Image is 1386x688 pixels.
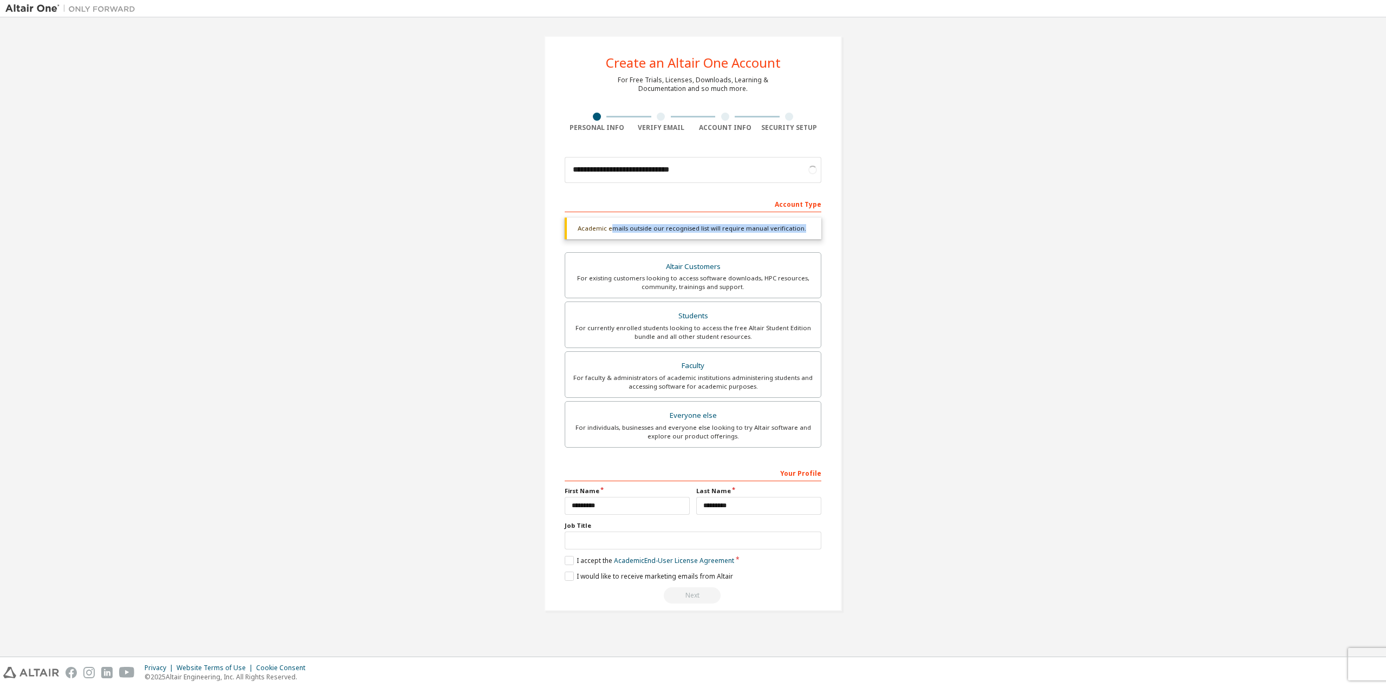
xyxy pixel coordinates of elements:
[572,309,814,324] div: Students
[572,274,814,291] div: For existing customers looking to access software downloads, HPC resources, community, trainings ...
[83,667,95,678] img: instagram.svg
[101,667,113,678] img: linkedin.svg
[572,324,814,341] div: For currently enrolled students looking to access the free Altair Student Edition bundle and all ...
[572,374,814,391] div: For faculty & administrators of academic institutions administering students and accessing softwa...
[572,408,814,423] div: Everyone else
[3,667,59,678] img: altair_logo.svg
[565,572,733,581] label: I would like to receive marketing emails from Altair
[572,259,814,274] div: Altair Customers
[256,664,312,672] div: Cookie Consent
[5,3,141,14] img: Altair One
[565,464,821,481] div: Your Profile
[693,123,757,132] div: Account Info
[629,123,694,132] div: Verify Email
[565,218,821,239] div: Academic emails outside our recognised list will require manual verification.
[618,76,768,93] div: For Free Trials, Licenses, Downloads, Learning & Documentation and so much more.
[572,358,814,374] div: Faculty
[565,521,821,530] label: Job Title
[565,556,734,565] label: I accept the
[757,123,822,132] div: Security Setup
[145,664,176,672] div: Privacy
[565,487,690,495] label: First Name
[145,672,312,682] p: © 2025 Altair Engineering, Inc. All Rights Reserved.
[606,56,781,69] div: Create an Altair One Account
[614,556,734,565] a: Academic End-User License Agreement
[572,423,814,441] div: For individuals, businesses and everyone else looking to try Altair software and explore our prod...
[66,667,77,678] img: facebook.svg
[565,123,629,132] div: Personal Info
[565,195,821,212] div: Account Type
[119,667,135,678] img: youtube.svg
[565,587,821,604] div: Please wait while checking email ...
[696,487,821,495] label: Last Name
[176,664,256,672] div: Website Terms of Use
